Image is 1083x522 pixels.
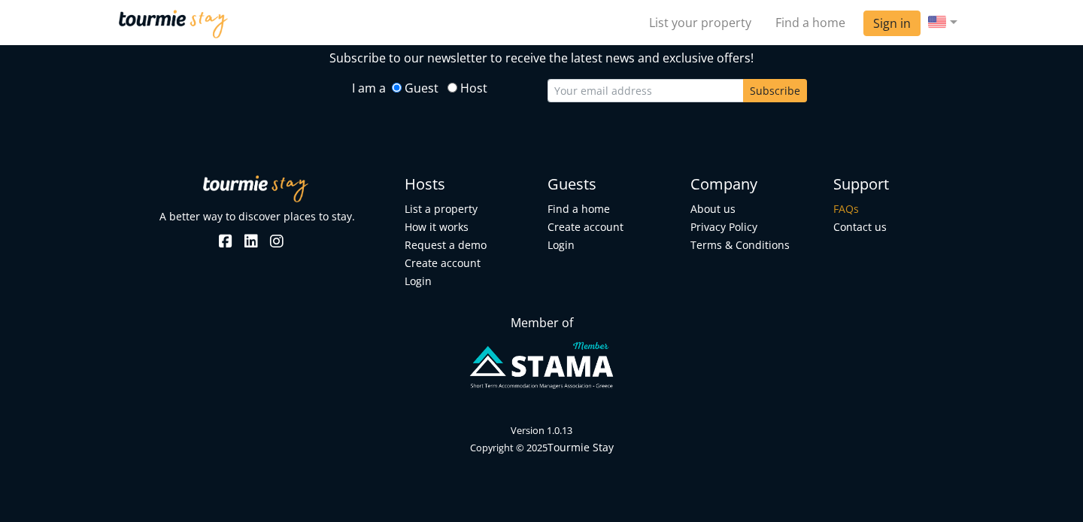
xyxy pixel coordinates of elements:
[6,49,1078,67] p: Subscribe to our newsletter to receive the latest news and exclusive offers!
[405,238,487,252] a: Request a demo
[763,8,857,38] a: Find a home
[402,79,441,97] label: Guest
[457,79,490,97] label: Host
[743,79,807,102] button: Subscribe
[690,202,736,216] a: About us
[119,10,229,38] img: Tourmie Stay logo blue
[119,423,965,438] small: Version 1.0.13
[863,11,921,36] a: Sign in
[690,220,757,234] a: Privacy Policy
[833,175,965,193] h5: Support
[548,440,614,454] a: Tourmie Stay
[405,256,481,270] a: Create account
[548,220,623,234] a: Create account
[405,175,536,193] h5: Hosts
[833,202,859,216] a: FAQs
[466,338,617,393] img: Stama
[405,274,432,288] a: Login
[690,238,790,252] a: Terms & Conditions
[548,202,610,216] a: Find a home
[216,231,232,251] a: Folow us on Facebook
[690,175,822,193] h5: Company
[405,202,478,216] a: List a property
[833,220,887,234] a: Contact us
[244,231,258,251] a: Follow us on Linkedin
[470,441,614,454] small: Copyright © 2025
[548,79,744,102] input: Your email address
[119,208,393,224] p: A better way to discover places to stay.
[203,175,308,203] img: TourmieStay
[405,220,469,234] a: How it works
[270,231,284,251] a: Follow us on Instagram
[119,314,965,332] p: Member of
[548,175,679,193] h5: Guests
[548,238,575,252] a: Login
[352,79,386,103] li: I am a
[637,8,763,38] a: List your property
